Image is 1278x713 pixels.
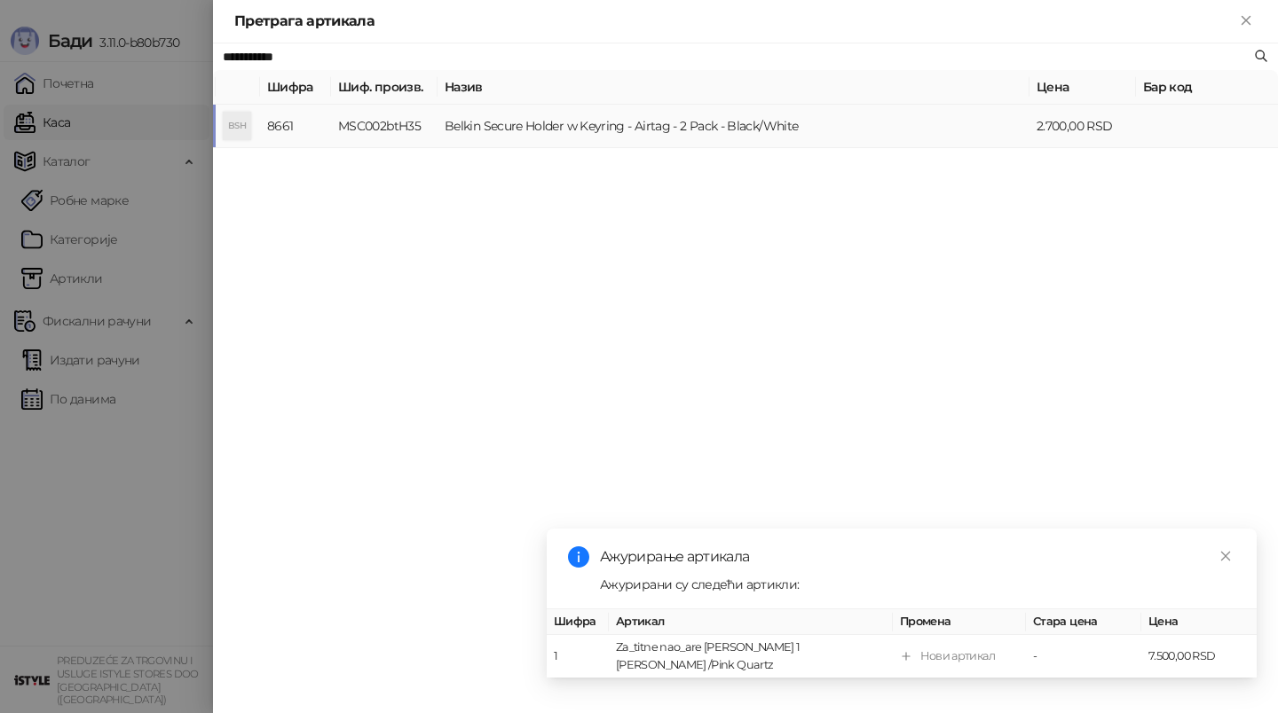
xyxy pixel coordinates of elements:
[260,105,331,148] td: 8661
[609,635,893,678] td: Za_titne nao_are [PERSON_NAME] 1 [PERSON_NAME] /Pink Quartz
[260,70,331,105] th: Шифра
[600,575,1235,594] div: Ажурирани су следећи артикли:
[1029,105,1136,148] td: 2.700,00 RSD
[1219,550,1232,562] span: close
[1141,635,1257,678] td: 7.500,00 RSD
[600,546,1235,568] div: Ажурирање артикала
[223,112,251,140] div: BSH
[893,609,1026,635] th: Промена
[1136,70,1278,105] th: Бар код
[1026,635,1141,678] td: -
[438,105,1029,148] td: Belkin Secure Holder w Keyring - Airtag - 2 Pack - Black/White
[1235,11,1257,32] button: Close
[438,70,1029,105] th: Назив
[568,546,589,568] span: info-circle
[234,11,1235,32] div: Претрага артикала
[1216,546,1235,566] a: Close
[1026,609,1141,635] th: Стара цена
[920,647,995,665] div: Нови артикал
[331,70,438,105] th: Шиф. произв.
[609,609,893,635] th: Артикал
[1029,70,1136,105] th: Цена
[331,105,438,148] td: MSC002btH35
[1141,609,1257,635] th: Цена
[547,635,609,678] td: 1
[547,609,609,635] th: Шифра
